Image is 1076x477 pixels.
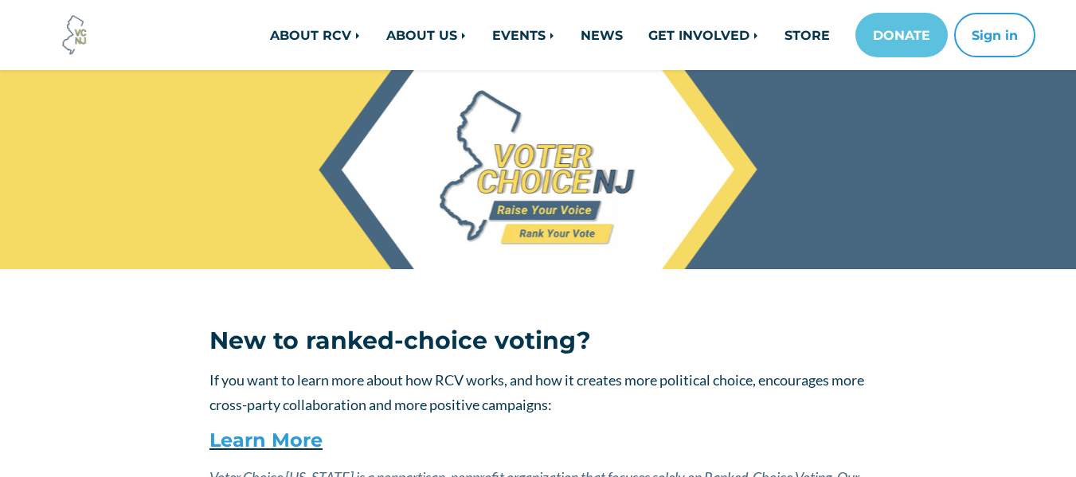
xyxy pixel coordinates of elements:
a: GET INVOLVED [636,19,772,51]
a: NEWS [568,19,636,51]
img: Voter Choice NJ [53,14,96,57]
nav: Main navigation [198,13,1035,57]
a: ABOUT US [374,19,479,51]
button: Sign in or sign up [954,13,1035,57]
a: EVENTS [479,19,568,51]
p: If you want to learn more about how RCV works, and how it creates more political choice, encourag... [209,368,867,416]
a: ABOUT RCV [257,19,374,51]
a: Learn More [209,428,323,452]
a: DONATE [855,13,948,57]
a: STORE [772,19,843,51]
h3: New to ranked-choice voting? [209,326,867,355]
